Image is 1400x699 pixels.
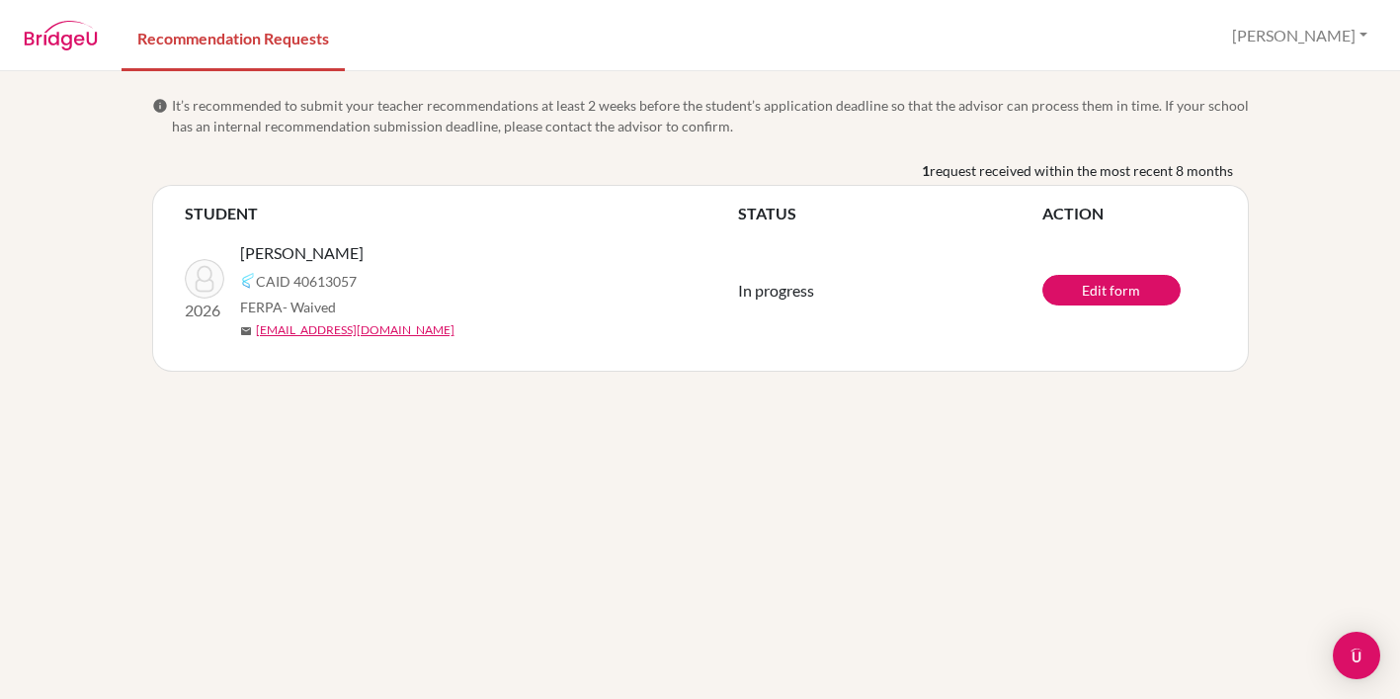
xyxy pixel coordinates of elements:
[185,259,224,299] img: Vidal, Ella
[922,160,930,181] b: 1
[283,299,336,315] span: - Waived
[24,21,98,50] img: BridgeU logo
[256,321,454,339] a: [EMAIL_ADDRESS][DOMAIN_NAME]
[122,3,345,71] a: Recommendation Requests
[1333,632,1380,679] div: Open Intercom Messenger
[738,281,814,300] span: In progress
[240,241,364,265] span: [PERSON_NAME]
[152,98,168,114] span: info
[185,299,224,322] p: 2026
[930,160,1233,181] span: request received within the most recent 8 months
[240,297,336,317] span: FERPA
[172,95,1249,136] span: It’s recommended to submit your teacher recommendations at least 2 weeks before the student’s app...
[185,202,738,225] th: STUDENT
[256,271,357,292] span: CAID 40613057
[1223,17,1376,54] button: [PERSON_NAME]
[1042,202,1216,225] th: ACTION
[738,202,1042,225] th: STATUS
[240,325,252,337] span: mail
[240,273,256,289] img: Common App logo
[1042,275,1181,306] a: Edit form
